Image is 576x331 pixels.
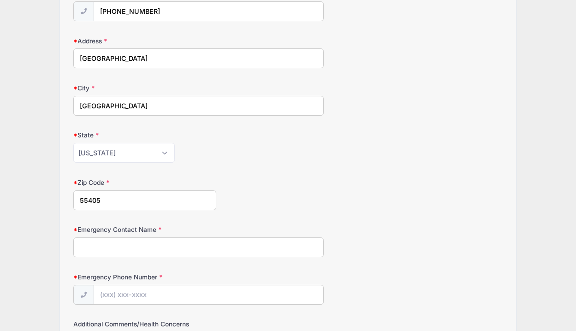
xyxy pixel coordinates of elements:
input: (xxx) xxx-xxxx [94,1,324,21]
label: Emergency Contact Name [73,225,216,234]
input: (xxx) xxx-xxxx [94,285,324,305]
input: xxxxx [73,190,216,210]
label: Emergency Phone Number [73,272,216,282]
label: Address [73,36,216,46]
label: City [73,83,216,93]
label: State [73,130,216,140]
label: Additional Comments/Health Concerns [73,319,216,329]
label: Zip Code [73,178,216,187]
